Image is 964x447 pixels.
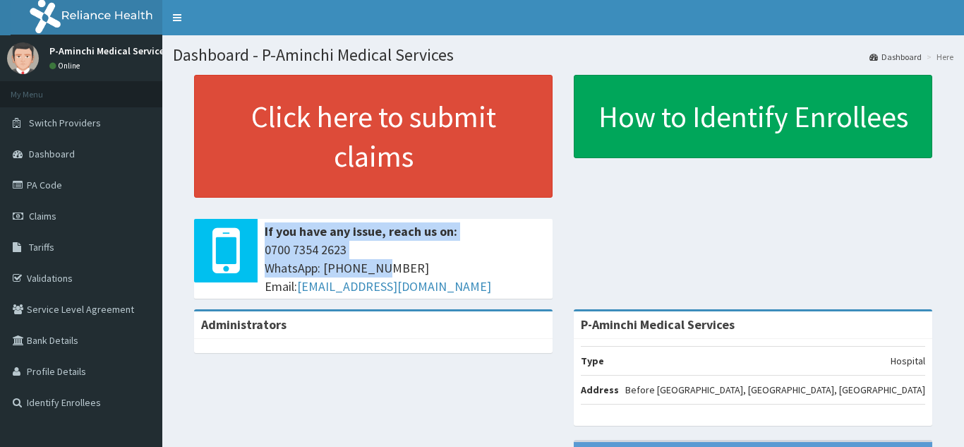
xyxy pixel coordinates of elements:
span: Switch Providers [29,117,101,129]
a: Dashboard [869,51,922,63]
a: Click here to submit claims [194,75,553,198]
span: Dashboard [29,148,75,160]
p: Before [GEOGRAPHIC_DATA], [GEOGRAPHIC_DATA], [GEOGRAPHIC_DATA] [625,383,925,397]
b: If you have any issue, reach us on: [265,223,457,239]
a: [EMAIL_ADDRESS][DOMAIN_NAME] [297,278,491,294]
p: Hospital [891,354,925,368]
span: Claims [29,210,56,222]
span: 0700 7354 2623 WhatsApp: [PHONE_NUMBER] Email: [265,241,546,295]
a: How to Identify Enrollees [574,75,932,158]
p: P-Aminchi Medical Services [49,46,169,56]
h1: Dashboard - P-Aminchi Medical Services [173,46,953,64]
strong: P-Aminchi Medical Services [581,316,735,333]
b: Address [581,383,619,396]
li: Here [923,51,953,63]
span: Tariffs [29,241,54,254]
b: Type [581,354,604,367]
img: User Image [7,42,39,74]
a: Online [49,61,83,71]
b: Administrators [201,316,287,333]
